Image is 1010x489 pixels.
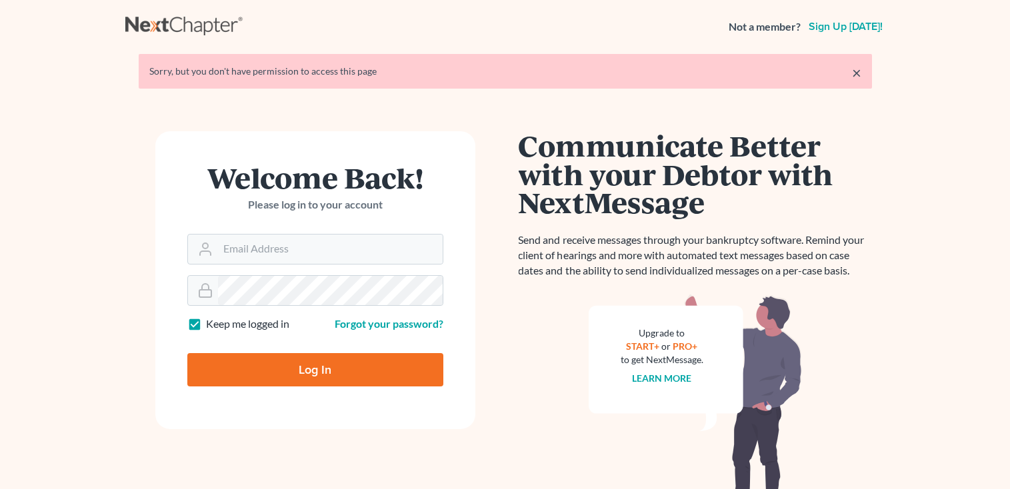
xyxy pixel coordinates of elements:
input: Log In [187,353,443,386]
label: Keep me logged in [206,316,289,332]
div: to get NextMessage. [621,353,703,366]
div: Upgrade to [621,326,703,340]
a: Sign up [DATE]! [806,21,885,32]
div: Sorry, but you don't have permission to access this page [149,65,861,78]
span: or [661,340,671,352]
p: Send and receive messages through your bankruptcy software. Remind your client of hearings and mo... [519,233,872,278]
a: Forgot your password? [335,317,443,330]
h1: Communicate Better with your Debtor with NextMessage [519,131,872,217]
a: × [852,65,861,81]
a: PRO+ [673,340,697,352]
h1: Welcome Back! [187,163,443,192]
a: Learn more [632,372,691,384]
input: Email Address [218,235,443,264]
a: START+ [626,340,659,352]
strong: Not a member? [729,19,801,35]
p: Please log in to your account [187,197,443,213]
